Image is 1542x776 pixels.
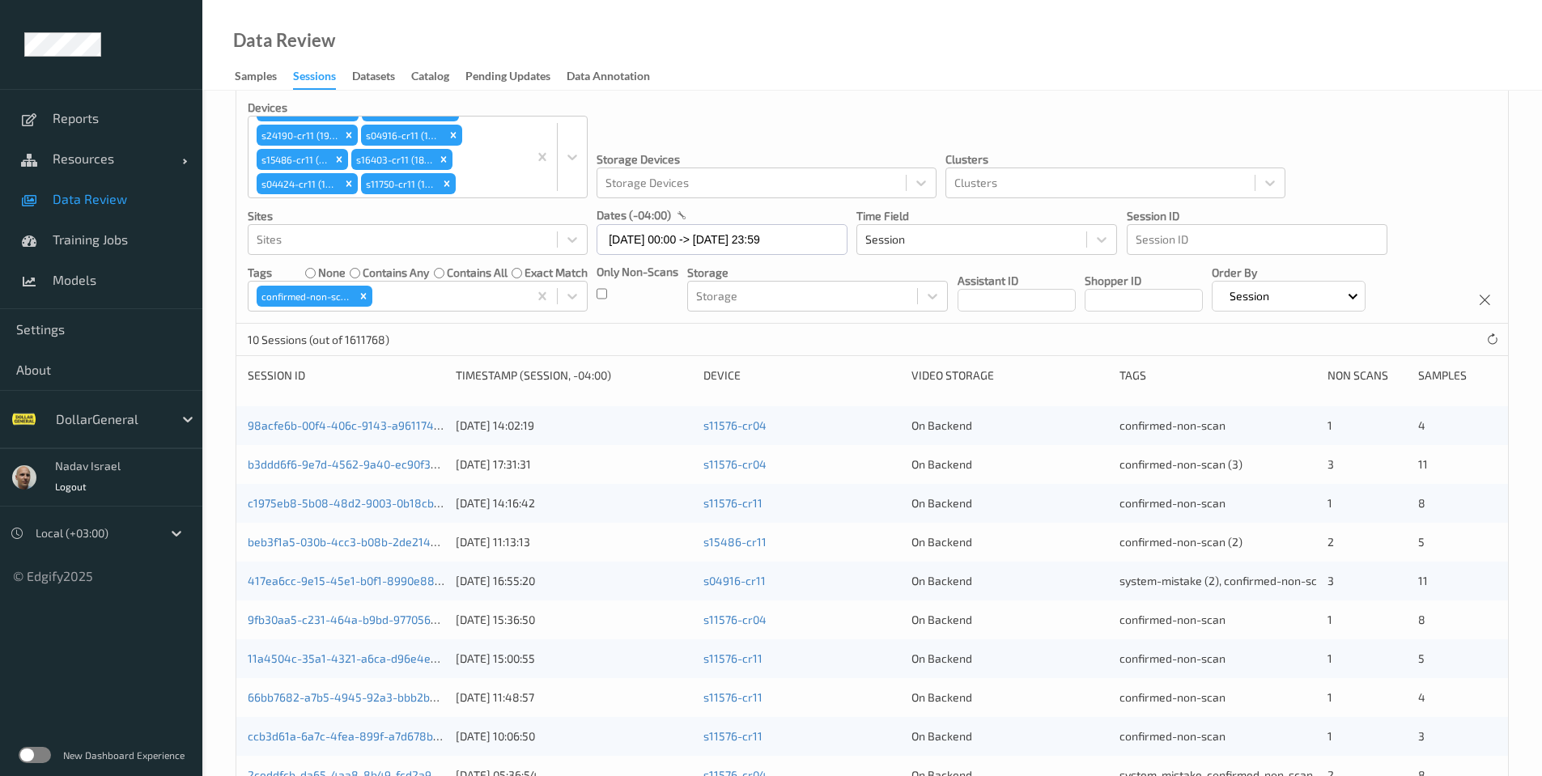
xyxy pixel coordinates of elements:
span: 1 [1327,690,1332,704]
div: On Backend [911,612,1108,628]
p: Only Non-Scans [597,264,678,280]
a: Samples [235,66,293,88]
span: confirmed-non-scan [1119,651,1226,665]
span: 4 [1418,418,1425,432]
span: 1 [1327,418,1332,432]
div: confirmed-non-scan [257,286,355,307]
p: Session ID [1127,208,1387,224]
div: On Backend [911,651,1108,667]
span: 3 [1327,574,1334,587]
a: 9fb30aa5-c231-464a-b9bd-977056ba0b2f [248,613,467,626]
div: [DATE] 16:55:20 [456,573,692,589]
p: 10 Sessions (out of 1611768) [248,332,389,348]
div: On Backend [911,534,1108,550]
div: Pending Updates [465,68,550,88]
p: Devices [248,100,588,116]
span: 4 [1418,690,1425,704]
span: 3 [1327,457,1334,471]
span: 1 [1327,729,1332,743]
div: Samples [1418,367,1497,384]
a: b3ddd6f6-9e7d-4562-9a40-ec90f3792c91 [248,457,466,471]
div: Remove s24190-cr11 (198) [340,125,358,146]
div: Device [703,367,900,384]
span: confirmed-non-scan (3) [1119,457,1243,471]
div: [DATE] 15:00:55 [456,651,692,667]
div: [DATE] 14:16:42 [456,495,692,511]
div: s16403-cr11 (188) [351,149,435,170]
span: 11 [1418,574,1428,587]
div: Remove s11750-cr11 (111) [438,173,456,194]
p: Clusters [945,151,1285,167]
a: Catalog [411,66,465,88]
div: Catalog [411,68,449,88]
a: beb3f1a5-030b-4cc3-b08b-2de214c10d63 [248,535,467,549]
a: 417ea6cc-9e15-45e1-b0f1-8990e884cf9f [248,574,462,587]
a: Pending Updates [465,66,567,88]
p: Session [1224,288,1275,304]
a: Sessions [293,66,352,90]
p: Order By [1212,265,1366,281]
span: 1 [1327,651,1332,665]
a: Data Annotation [567,66,666,88]
div: [DATE] 11:48:57 [456,689,692,706]
div: Timestamp (Session, -04:00) [456,367,692,384]
p: Storage Devices [597,151,937,167]
p: Shopper ID [1085,273,1203,289]
span: 3 [1418,729,1425,743]
label: contains all [447,265,508,281]
p: Tags [248,265,272,281]
span: system-mistake (2), confirmed-non-scan [1119,574,1330,587]
div: s11750-cr11 (111) [361,173,438,194]
a: s11576-cr11 [703,729,763,743]
a: s11576-cr11 [703,651,763,665]
p: Assistant ID [958,273,1076,289]
div: Video Storage [911,367,1108,384]
label: contains any [363,265,429,281]
div: Samples [235,68,277,88]
div: [DATE] 10:06:50 [456,728,692,744]
span: confirmed-non-scan [1119,418,1226,432]
div: [DATE] 11:13:13 [456,534,692,550]
div: Data Annotation [567,68,650,88]
a: s11576-cr04 [703,613,767,626]
p: Storage [687,265,948,281]
a: 66bb7682-a7b5-4945-92a3-bbb2bb403526 [248,690,476,704]
a: s04916-cr11 [703,574,766,587]
div: Remove confirmed-non-scan [355,286,372,307]
a: 98acfe6b-00f4-406c-9143-a96117424322 [248,418,467,432]
div: s24190-cr11 (198) [257,125,340,146]
span: confirmed-non-scan [1119,729,1226,743]
div: s15486-cr11 (6) [257,149,330,170]
a: s11576-cr11 [703,690,763,704]
div: Remove s04424-cr11 (117) [340,173,358,194]
span: 1 [1327,496,1332,510]
div: On Backend [911,573,1108,589]
div: Session ID [248,367,444,384]
div: s04424-cr11 (117) [257,173,340,194]
div: s04916-cr11 (196) [361,125,444,146]
span: 5 [1418,535,1425,549]
a: s11576-cr04 [703,457,767,471]
div: On Backend [911,728,1108,744]
div: On Backend [911,495,1108,511]
span: 1 [1327,613,1332,626]
a: 11a4504c-35a1-4321-a6ca-d96e4e9567a4 [248,651,469,665]
span: 5 [1418,651,1425,665]
span: 2 [1327,535,1334,549]
div: Tags [1119,367,1316,384]
a: Datasets [352,66,411,88]
div: On Backend [911,689,1108,706]
a: s11576-cr04 [703,418,767,432]
div: Data Review [233,32,335,49]
span: 11 [1418,457,1428,471]
span: confirmed-non-scan [1119,690,1226,704]
span: 8 [1418,496,1425,510]
label: exact match [525,265,588,281]
p: Sites [248,208,588,224]
div: [DATE] 15:36:50 [456,612,692,628]
div: Non Scans [1327,367,1406,384]
span: confirmed-non-scan [1119,496,1226,510]
div: Datasets [352,68,395,88]
label: none [318,265,346,281]
p: Time Field [856,208,1117,224]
